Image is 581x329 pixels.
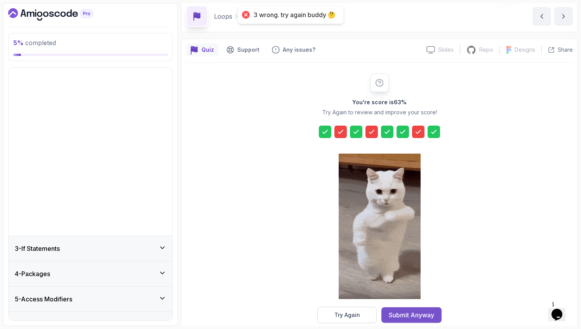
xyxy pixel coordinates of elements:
[541,46,573,54] button: Share
[237,46,259,54] p: Support
[548,298,573,321] iframe: chat widget
[202,46,214,54] p: Quiz
[339,154,421,299] img: cool-cat
[214,12,232,21] p: Loops
[352,98,407,106] h2: You're score is 63 %
[322,108,437,116] p: Try Again to review and improve your score!
[381,307,442,323] button: Submit Anyway
[438,46,454,54] p: Slides
[283,46,315,54] p: Any issues?
[554,7,573,26] button: next content
[13,39,56,47] span: completed
[479,46,493,54] p: Repo
[9,261,172,286] button: 4-Packages
[15,269,50,278] h3: 4 - Packages
[15,244,60,253] h3: 3 - If Statements
[317,307,377,323] button: Try Again
[8,8,111,21] a: Dashboard
[515,46,535,54] p: Designs
[222,44,264,56] button: Support button
[558,46,573,54] p: Share
[9,287,172,311] button: 5-Access Modifiers
[267,44,320,56] button: Feedback button
[15,294,72,304] h3: 5 - Access Modifiers
[389,310,434,320] div: Submit Anyway
[532,7,551,26] button: previous content
[9,236,172,261] button: 3-If Statements
[186,44,219,56] button: quiz button
[254,11,336,19] div: 3 wrong. try again buddy 🤔
[15,320,47,329] h3: 6 - Methods
[13,39,24,47] span: 5 %
[334,311,360,319] div: Try Again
